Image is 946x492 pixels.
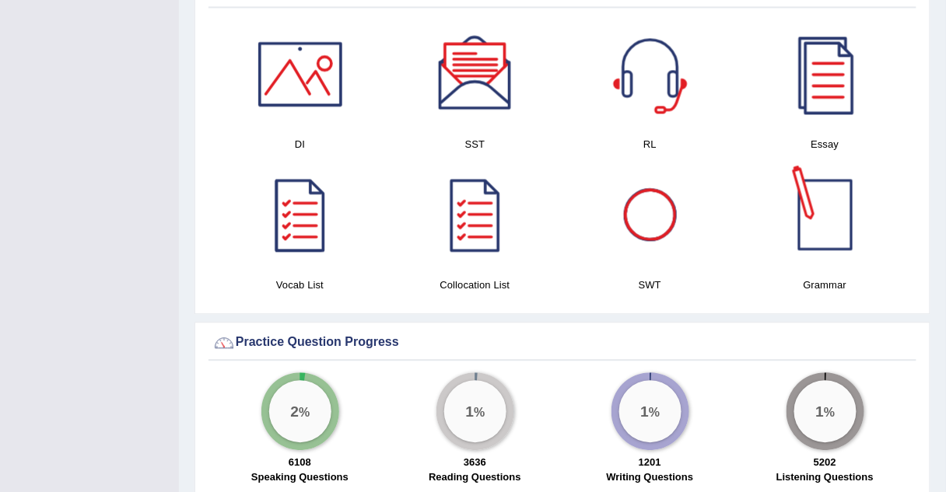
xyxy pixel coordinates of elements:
[776,469,874,484] label: Listening Questions
[465,403,474,420] big: 1
[745,136,905,152] h4: Essay
[290,403,299,420] big: 2
[289,456,311,468] strong: 6108
[814,456,836,468] strong: 5202
[607,469,694,484] label: Writing Questions
[220,277,380,293] h4: Vocab List
[395,277,555,293] h4: Collocation List
[464,456,486,468] strong: 3636
[794,380,857,442] div: %
[640,403,649,420] big: 1
[220,136,380,152] h4: DI
[815,403,824,420] big: 1
[570,277,730,293] h4: SWT
[444,380,506,442] div: %
[619,380,681,442] div: %
[429,469,520,484] label: Reading Questions
[269,380,331,442] div: %
[570,136,730,152] h4: RL
[212,331,913,354] div: Practice Question Progress
[745,277,905,293] h4: Grammar
[251,469,349,484] label: Speaking Questions
[395,136,555,152] h4: SST
[639,456,661,468] strong: 1201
